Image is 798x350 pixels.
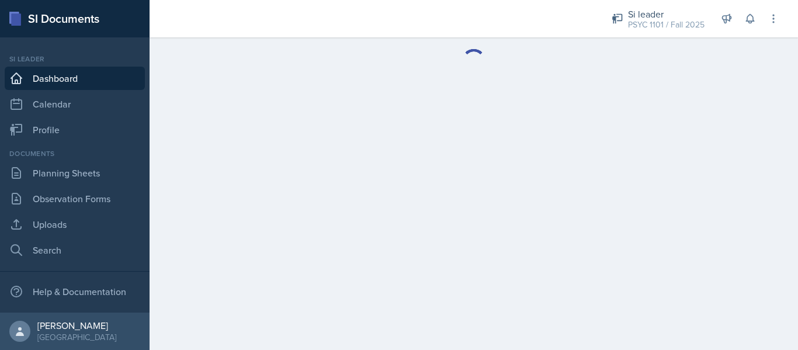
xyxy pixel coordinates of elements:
[5,280,145,303] div: Help & Documentation
[5,118,145,141] a: Profile
[5,54,145,64] div: Si leader
[5,238,145,262] a: Search
[5,92,145,116] a: Calendar
[5,213,145,236] a: Uploads
[5,187,145,210] a: Observation Forms
[37,320,116,331] div: [PERSON_NAME]
[628,7,705,21] div: Si leader
[5,67,145,90] a: Dashboard
[5,148,145,159] div: Documents
[5,161,145,185] a: Planning Sheets
[628,19,705,31] div: PSYC 1101 / Fall 2025
[37,331,116,343] div: [GEOGRAPHIC_DATA]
